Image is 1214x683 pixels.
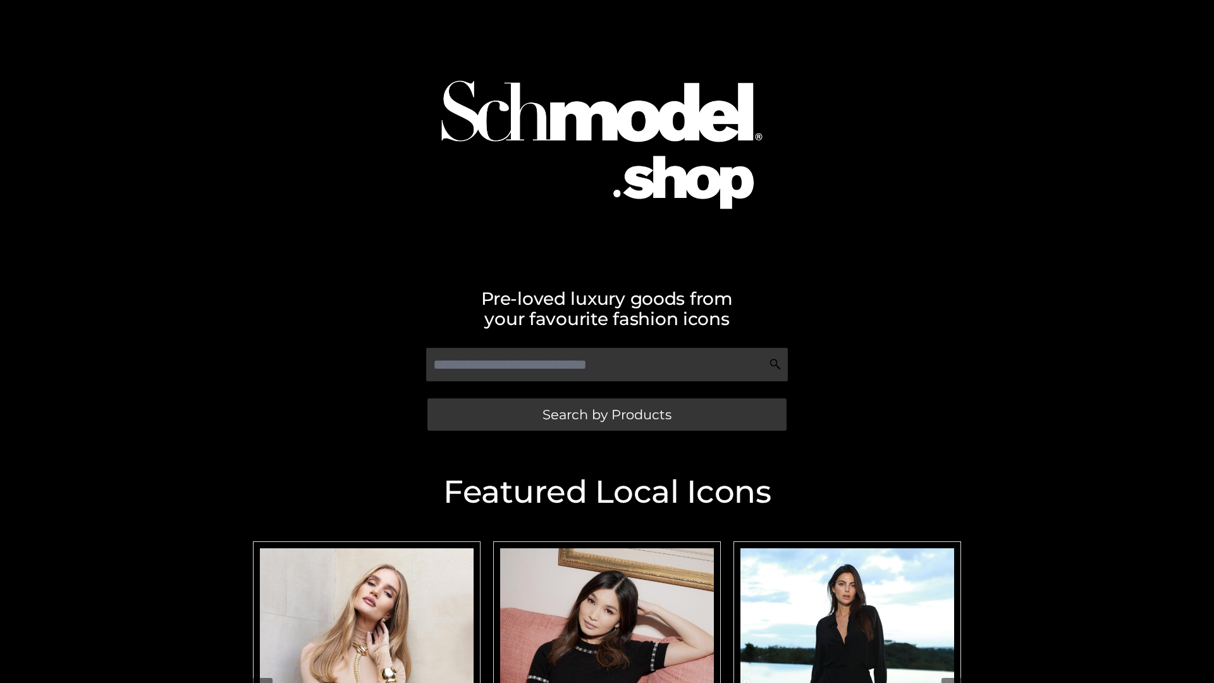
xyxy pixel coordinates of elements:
a: Search by Products [427,398,787,431]
span: Search by Products [543,408,671,421]
img: Search Icon [769,358,782,371]
h2: Featured Local Icons​ [247,476,967,508]
h2: Pre-loved luxury goods from your favourite fashion icons [247,288,967,329]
